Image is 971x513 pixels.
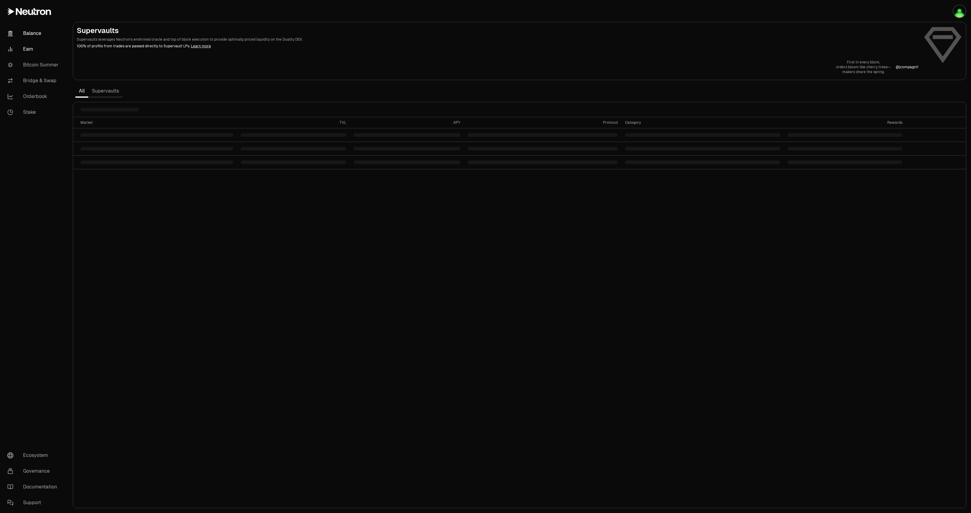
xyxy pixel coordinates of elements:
a: Bitcoin Summer [2,57,66,73]
img: New Main [953,5,966,18]
p: @ jcompagni1 [896,65,919,69]
a: Earn [2,41,66,57]
p: First in every block, [836,60,891,65]
p: 100% of profits from trades are passed directly to Supervault LPs. [77,43,919,49]
a: Orderbook [2,89,66,104]
a: Support [2,495,66,511]
p: makers share the spring. [836,69,891,74]
a: Ecosystem [2,447,66,463]
div: Category [625,120,780,125]
a: @jcompagni1 [896,65,919,69]
a: Documentation [2,479,66,495]
p: Supervaults leverages Neutron's enshrined oracle and top of block execution to provide optimally ... [77,37,919,42]
a: Stake [2,104,66,120]
a: First in every block,orders bloom like cherry trees—makers share the spring. [836,60,891,74]
h2: Supervaults [77,26,919,35]
a: Learn more [191,44,211,49]
a: All [75,85,88,97]
a: Bridge & Swap [2,73,66,89]
div: Protocol [468,120,618,125]
div: APY [354,120,461,125]
a: Balance [2,25,66,41]
div: Rewards [787,120,903,125]
p: orders bloom like cherry trees— [836,65,891,69]
a: Supervaults [88,85,123,97]
div: Market [80,120,233,125]
div: TVL [241,120,346,125]
a: Governance [2,463,66,479]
